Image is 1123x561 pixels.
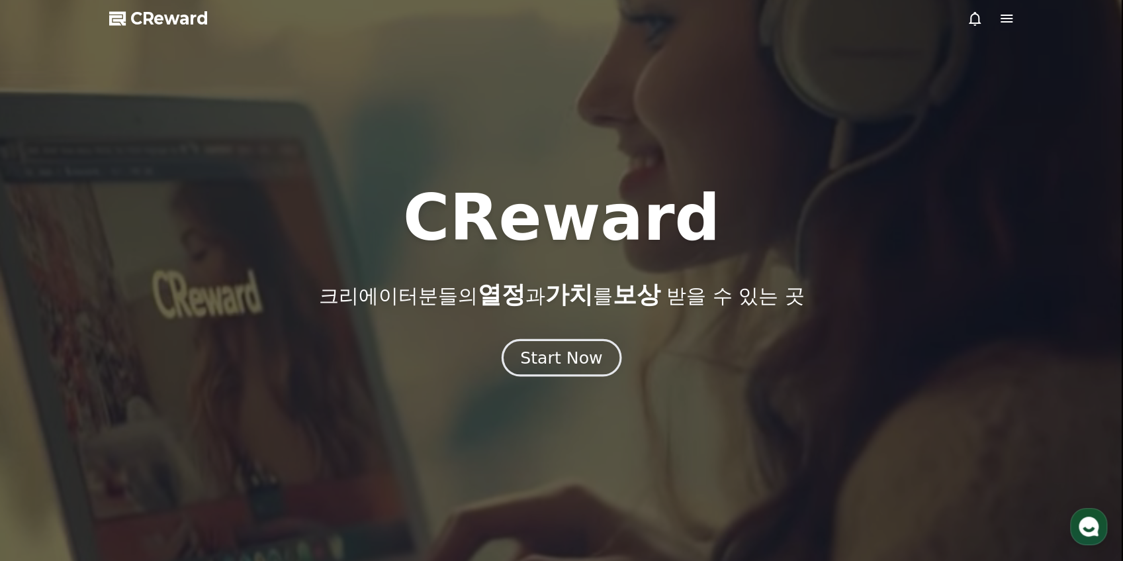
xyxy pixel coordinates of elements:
a: 설정 [171,420,254,453]
a: 대화 [87,420,171,453]
span: 대화 [121,440,137,451]
a: 홈 [4,420,87,453]
span: CReward [130,8,208,29]
a: Start Now [504,353,619,366]
p: 크리에이터분들의 과 를 받을 수 있는 곳 [318,281,804,308]
div: Start Now [520,346,602,369]
span: 가치 [545,281,592,308]
button: Start Now [502,338,621,376]
span: 보상 [612,281,660,308]
span: 열정 [477,281,525,308]
span: 홈 [42,440,50,450]
a: CReward [109,8,208,29]
h1: CReward [403,186,720,250]
span: 설정 [204,440,220,450]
